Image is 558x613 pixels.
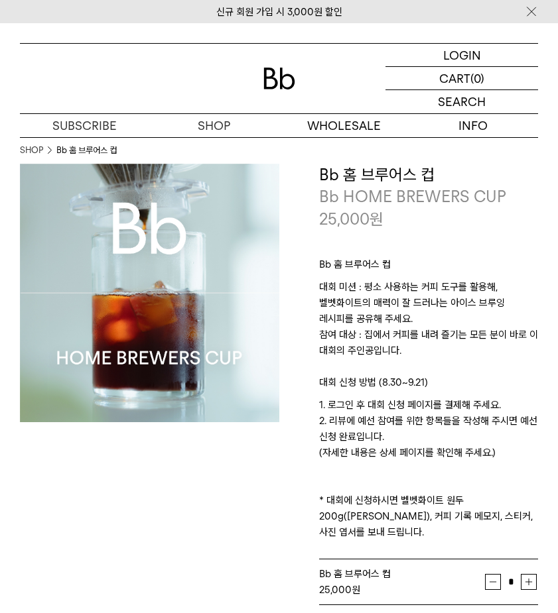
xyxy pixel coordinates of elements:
[485,574,501,590] button: 감소
[370,209,384,229] span: 원
[20,144,43,157] a: SHOP
[319,584,352,596] strong: 25,000
[319,164,539,186] h3: Bb 홈 브루어스 컵
[443,44,481,66] p: LOGIN
[409,114,538,137] p: INFO
[385,44,538,67] a: LOGIN
[319,568,391,580] span: Bb 홈 브루어스 컵
[385,67,538,90] a: CART (0)
[521,574,537,590] button: 증가
[319,582,486,598] div: 원
[319,256,539,279] p: Bb 홈 브루어스 컵
[439,67,470,89] p: CART
[149,114,279,137] a: SHOP
[319,279,539,374] p: 대회 미션 : 평소 사용하는 커피 도구를 활용해, 벨벳화이트의 매력이 잘 드러나는 아이스 브루잉 레시피를 공유해 주세요. 참여 대상 : 집에서 커피를 내려 즐기는 모든 분이 ...
[279,114,409,137] p: WHOLESALE
[20,164,279,423] img: Bb 홈 브루어스 컵
[319,397,539,540] p: 1. 로그인 후 대회 신청 페이지를 결제해 주세요. 2. 리뷰에 예선 참여를 위한 항목들을 작성해 주시면 예선 신청 완료입니다. (자세한 내용은 상세 페이지를 확인해 주세요....
[438,90,486,113] p: SEARCH
[263,68,295,89] img: 로고
[319,208,384,231] p: 25,000
[319,186,539,208] p: Bb HOME BREWERS CUP
[319,374,539,397] p: 대회 신청 방법 (8.30~9.21)
[216,6,342,18] a: 신규 회원 가입 시 3,000원 할인
[470,67,484,89] p: (0)
[56,144,117,157] li: Bb 홈 브루어스 컵
[20,114,149,137] a: SUBSCRIBE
